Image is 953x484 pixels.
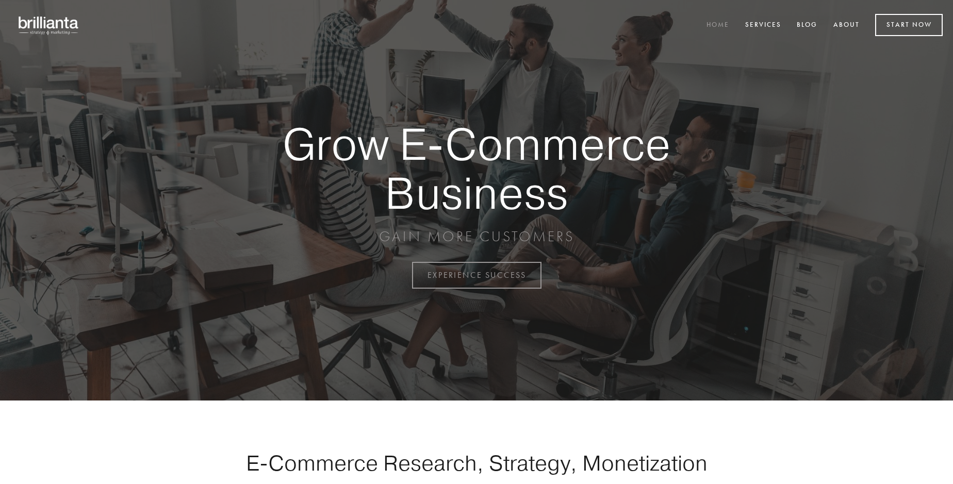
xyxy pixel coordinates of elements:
h1: E-Commerce Research, Strategy, Monetization [213,450,740,476]
a: About [827,17,866,34]
a: Services [738,17,788,34]
a: Start Now [875,14,943,36]
p: GAIN MORE CUSTOMERS [247,227,706,246]
a: EXPERIENCE SUCCESS [412,262,541,289]
a: Blog [790,17,824,34]
a: Home [700,17,736,34]
strong: Grow E-Commerce Business [247,120,706,217]
img: brillianta - research, strategy, marketing [10,10,88,40]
